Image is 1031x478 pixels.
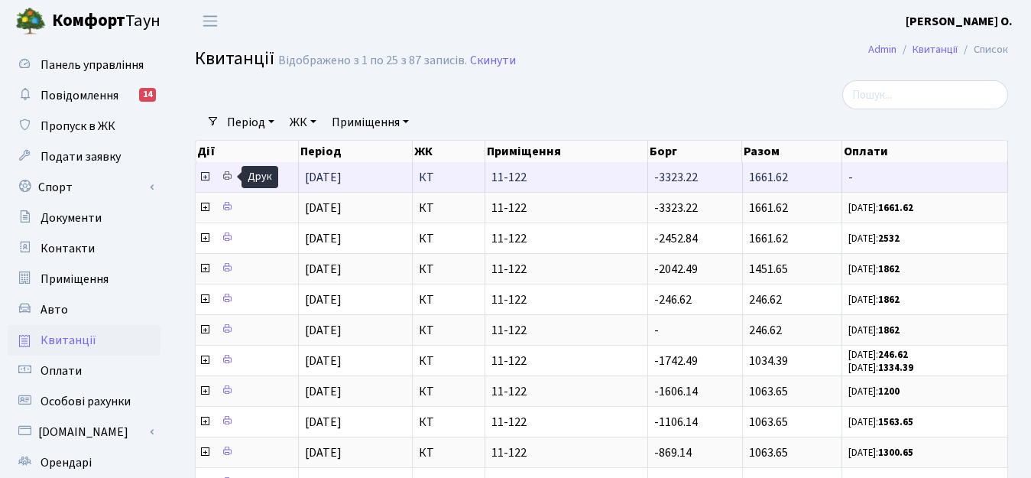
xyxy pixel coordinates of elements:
[196,141,299,162] th: Дії
[491,263,640,275] span: 11-122
[848,361,913,375] small: [DATE]:
[8,80,160,111] a: Повідомлення14
[654,322,659,339] span: -
[326,109,415,135] a: Приміщення
[654,383,698,400] span: -1606.14
[41,57,144,73] span: Панель управління
[470,54,516,68] a: Скинути
[419,355,479,367] span: КТ
[139,88,156,102] div: 14
[299,141,413,162] th: Період
[52,8,160,34] span: Таун
[749,230,788,247] span: 1661.62
[491,447,640,459] span: 11-122
[305,230,342,247] span: [DATE]
[305,200,342,216] span: [DATE]
[848,293,900,307] small: [DATE]:
[41,454,92,471] span: Орендарі
[419,294,479,306] span: КТ
[749,169,788,186] span: 1661.62
[41,148,121,165] span: Подати заявку
[8,233,160,264] a: Контакти
[41,363,82,379] span: Оплати
[305,261,342,278] span: [DATE]
[8,356,160,386] a: Оплати
[906,12,1013,31] a: [PERSON_NAME] О.
[195,45,274,72] span: Квитанції
[749,200,788,216] span: 1661.62
[654,291,692,308] span: -246.62
[491,355,640,367] span: 11-122
[848,446,913,460] small: [DATE]:
[41,332,96,349] span: Квитанції
[8,264,160,294] a: Приміщення
[8,172,160,203] a: Спорт
[654,444,692,461] span: -869.14
[419,171,479,184] span: КТ
[848,262,900,276] small: [DATE]:
[305,169,342,186] span: [DATE]
[878,385,900,398] b: 1200
[654,169,698,186] span: -3323.22
[52,8,125,33] b: Комфорт
[749,414,788,431] span: 1063.65
[491,324,640,337] span: 11-122
[749,353,788,369] span: 1034.39
[749,291,782,308] span: 246.62
[305,414,342,431] span: [DATE]
[749,383,788,400] span: 1063.65
[278,54,467,68] div: Відображено з 1 по 25 з 87 записів.
[491,416,640,428] span: 11-122
[8,294,160,325] a: Авто
[654,353,698,369] span: -1742.49
[749,444,788,461] span: 1063.65
[913,41,958,57] a: Квитанції
[305,444,342,461] span: [DATE]
[8,325,160,356] a: Квитанції
[491,385,640,398] span: 11-122
[749,261,788,278] span: 1451.65
[848,201,913,215] small: [DATE]:
[15,6,46,37] img: logo.png
[305,322,342,339] span: [DATE]
[8,203,160,233] a: Документи
[8,111,160,141] a: Пропуск в ЖК
[878,201,913,215] b: 1661.62
[41,240,95,257] span: Контакти
[284,109,323,135] a: ЖК
[305,353,342,369] span: [DATE]
[654,414,698,431] span: -1106.14
[491,294,640,306] span: 11-122
[878,446,913,460] b: 1300.65
[419,324,479,337] span: КТ
[419,202,479,214] span: КТ
[491,171,640,184] span: 11-122
[419,263,479,275] span: КТ
[906,13,1013,30] b: [PERSON_NAME] О.
[848,415,913,429] small: [DATE]:
[845,34,1031,66] nav: breadcrumb
[242,166,278,188] div: Друк
[878,232,900,246] b: 2532
[41,271,109,288] span: Приміщення
[848,171,1001,184] span: -
[221,109,280,135] a: Період
[419,232,479,245] span: КТ
[41,87,118,104] span: Повідомлення
[419,447,479,459] span: КТ
[848,348,908,362] small: [DATE]:
[848,324,900,337] small: [DATE]:
[878,348,908,362] b: 246.62
[305,383,342,400] span: [DATE]
[878,415,913,429] b: 1563.65
[8,386,160,417] a: Особові рахунки
[419,416,479,428] span: КТ
[868,41,896,57] a: Admin
[491,202,640,214] span: 11-122
[654,230,698,247] span: -2452.84
[654,261,698,278] span: -2042.49
[8,141,160,172] a: Подати заявку
[842,141,1008,162] th: Оплати
[8,447,160,478] a: Орендарі
[848,385,900,398] small: [DATE]:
